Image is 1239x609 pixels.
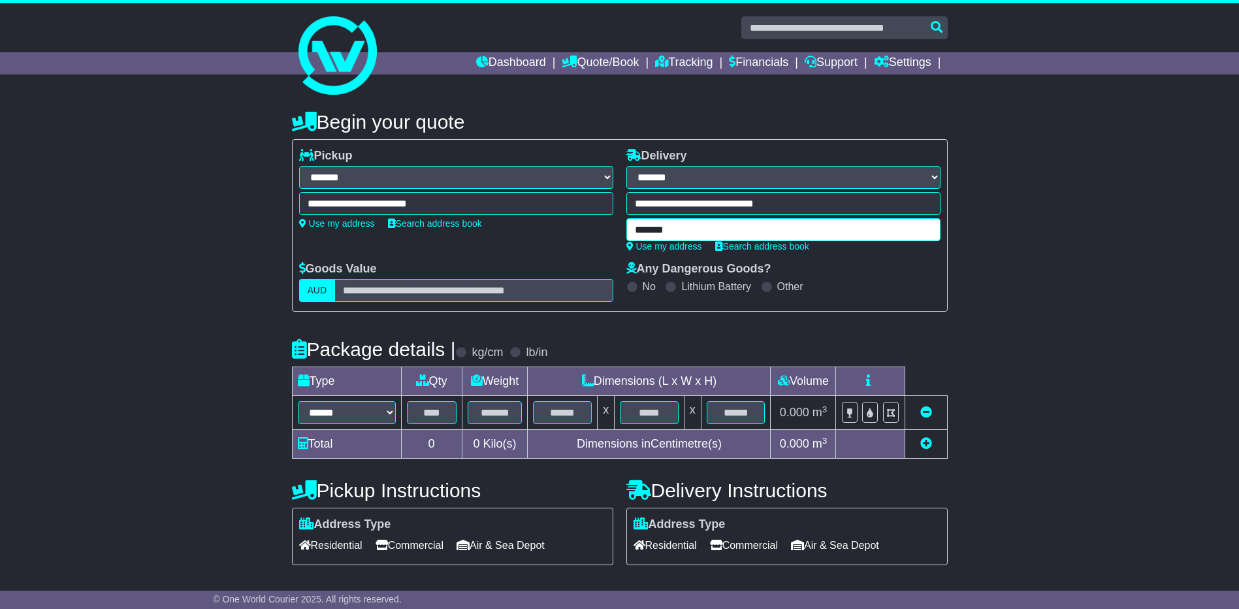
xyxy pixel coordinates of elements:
[292,367,401,396] td: Type
[299,279,336,302] label: AUD
[805,52,858,74] a: Support
[388,218,482,229] a: Search address book
[299,535,362,555] span: Residential
[710,535,778,555] span: Commercial
[684,396,701,430] td: x
[822,436,828,446] sup: 3
[813,437,828,450] span: m
[655,52,713,74] a: Tracking
[457,535,545,555] span: Air & Sea Depot
[292,430,401,459] td: Total
[780,437,809,450] span: 0.000
[299,518,391,532] label: Address Type
[472,346,503,360] label: kg/cm
[299,149,353,163] label: Pickup
[626,241,702,252] a: Use my address
[473,437,479,450] span: 0
[292,480,613,501] h4: Pickup Instructions
[634,535,697,555] span: Residential
[626,262,771,276] label: Any Dangerous Goods?
[626,480,948,501] h4: Delivery Instructions
[528,367,771,396] td: Dimensions (L x W x H)
[401,367,462,396] td: Qty
[874,52,931,74] a: Settings
[777,280,803,293] label: Other
[643,280,656,293] label: No
[634,518,726,532] label: Address Type
[626,149,687,163] label: Delivery
[401,430,462,459] td: 0
[771,367,836,396] td: Volume
[292,338,456,360] h4: Package details |
[562,52,639,74] a: Quote/Book
[791,535,879,555] span: Air & Sea Depot
[526,346,547,360] label: lb/in
[598,396,615,430] td: x
[729,52,788,74] a: Financials
[920,406,932,419] a: Remove this item
[299,218,375,229] a: Use my address
[213,594,402,604] span: © One World Courier 2025. All rights reserved.
[813,406,828,419] span: m
[920,437,932,450] a: Add new item
[780,406,809,419] span: 0.000
[292,111,948,133] h4: Begin your quote
[715,241,809,252] a: Search address book
[681,280,751,293] label: Lithium Battery
[299,262,377,276] label: Goods Value
[822,404,828,414] sup: 3
[528,430,771,459] td: Dimensions in Centimetre(s)
[462,367,528,396] td: Weight
[476,52,546,74] a: Dashboard
[376,535,443,555] span: Commercial
[462,430,528,459] td: Kilo(s)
